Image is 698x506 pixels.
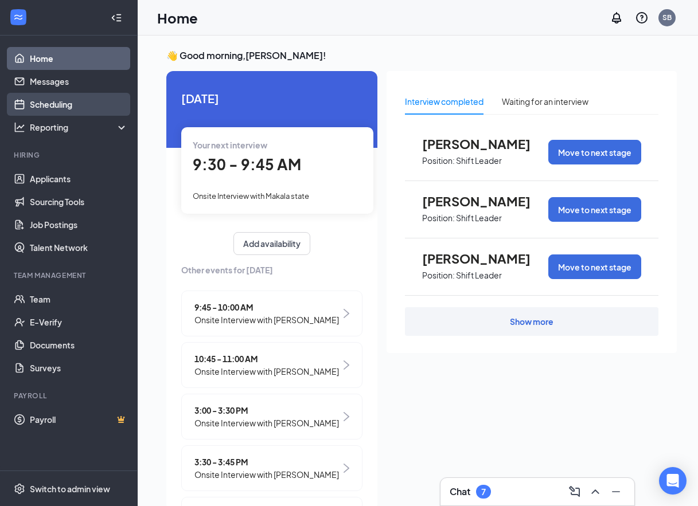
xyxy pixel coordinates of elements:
span: Onsite Interview with [PERSON_NAME] [194,313,339,326]
a: Home [30,47,128,70]
button: Minimize [607,483,625,501]
svg: Minimize [609,485,623,499]
a: Talent Network [30,236,128,259]
div: Waiting for an interview [502,95,588,108]
a: PayrollCrown [30,408,128,431]
a: Applicants [30,167,128,190]
svg: ComposeMessage [568,485,582,499]
svg: WorkstreamLogo [13,11,24,23]
span: [PERSON_NAME] [422,251,548,266]
span: 10:45 - 11:00 AM [194,352,339,365]
span: 9:45 - 10:00 AM [194,301,339,313]
a: Job Postings [30,213,128,236]
svg: Analysis [14,121,25,133]
p: Shift Leader [456,270,502,281]
p: Shift Leader [456,213,502,223]
div: Hiring [14,150,126,160]
p: Position: [422,155,455,166]
a: Scheduling [30,93,128,116]
svg: ChevronUp [588,485,602,499]
a: Surveys [30,356,128,379]
span: Onsite Interview with [PERSON_NAME] [194,365,339,378]
div: 7 [481,487,486,497]
div: Team Management [14,270,126,280]
span: Onsite Interview with [PERSON_NAME] [194,468,339,481]
span: Onsite Interview with Makala state [193,191,309,201]
div: Switch to admin view [30,483,110,495]
div: Open Intercom Messenger [659,467,687,495]
button: ComposeMessage [566,483,584,501]
span: [DATE] [181,89,362,107]
p: Position: [422,213,455,223]
button: Add availability [233,232,310,255]
svg: Collapse [111,12,122,23]
svg: QuestionInfo [635,11,649,25]
svg: Notifications [610,11,623,25]
div: Reporting [30,121,128,133]
div: Interview completed [405,95,483,108]
span: 3:00 - 3:30 PM [194,404,339,417]
a: Documents [30,334,128,356]
p: Position: [422,270,455,281]
div: Payroll [14,391,126,401]
span: [PERSON_NAME] [422,194,548,209]
a: Sourcing Tools [30,190,128,213]
a: Messages [30,70,128,93]
svg: Settings [14,483,25,495]
a: E-Verify [30,311,128,334]
h3: Chat [450,485,470,498]
span: [PERSON_NAME] [422,136,548,151]
span: Other events for [DATE] [181,264,362,276]
h3: 👋 Good morning, [PERSON_NAME] ! [166,49,677,62]
span: 9:30 - 9:45 AM [193,155,301,174]
span: Your next interview [193,140,267,150]
span: Onsite Interview with [PERSON_NAME] [194,417,339,429]
p: Shift Leader [456,155,502,166]
h1: Home [157,8,198,28]
button: Move to next stage [548,140,641,164]
div: Show more [510,316,553,327]
span: 3:30 - 3:45 PM [194,456,339,468]
button: ChevronUp [586,483,605,501]
button: Move to next stage [548,254,641,279]
div: SB [662,13,672,22]
button: Move to next stage [548,197,641,222]
a: Team [30,288,128,311]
